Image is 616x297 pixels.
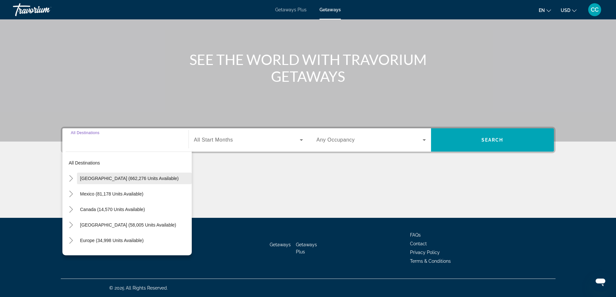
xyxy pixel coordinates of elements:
[410,232,421,238] a: FAQs
[77,250,192,262] button: Australia (3,179 units available)
[77,173,192,184] button: [GEOGRAPHIC_DATA] (662,276 units available)
[80,238,144,243] span: Europe (34,998 units available)
[319,7,341,12] a: Getaways
[80,176,179,181] span: [GEOGRAPHIC_DATA] (662,276 units available)
[69,160,100,165] span: All destinations
[62,128,554,152] div: Search widget
[561,5,577,15] button: Change currency
[539,8,545,13] span: en
[590,271,611,292] iframe: Button to launch messaging window
[591,6,599,13] span: CC
[561,8,570,13] span: USD
[77,188,192,200] button: Mexico (81,178 units available)
[77,204,192,215] button: Canada (14,570 units available)
[187,51,429,85] h1: SEE THE WORLD WITH TRAVORIUM GETAWAYS
[194,137,233,143] span: All Start Months
[66,173,77,184] button: Toggle United States (662,276 units available)
[275,7,307,12] a: Getaways Plus
[66,188,77,200] button: Toggle Mexico (81,178 units available)
[270,242,291,247] a: Getaways
[66,219,77,231] button: Toggle Caribbean & Atlantic Islands (58,005 units available)
[109,285,168,291] span: © 2025 All Rights Reserved.
[80,207,145,212] span: Canada (14,570 units available)
[66,204,77,215] button: Toggle Canada (14,570 units available)
[77,235,192,246] button: Europe (34,998 units available)
[539,5,551,15] button: Change language
[410,259,451,264] a: Terms & Conditions
[481,137,503,143] span: Search
[77,219,192,231] button: [GEOGRAPHIC_DATA] (58,005 units available)
[410,250,440,255] a: Privacy Policy
[66,157,192,169] button: All destinations
[586,3,603,16] button: User Menu
[80,222,176,228] span: [GEOGRAPHIC_DATA] (58,005 units available)
[317,137,355,143] span: Any Occupancy
[66,250,77,262] button: Toggle Australia (3,179 units available)
[431,128,554,152] button: Search
[80,191,144,196] span: Mexico (81,178 units available)
[410,241,427,246] a: Contact
[13,1,78,18] a: Travorium
[66,235,77,246] button: Toggle Europe (34,998 units available)
[296,242,317,254] a: Getaways Plus
[71,131,100,135] span: All Destinations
